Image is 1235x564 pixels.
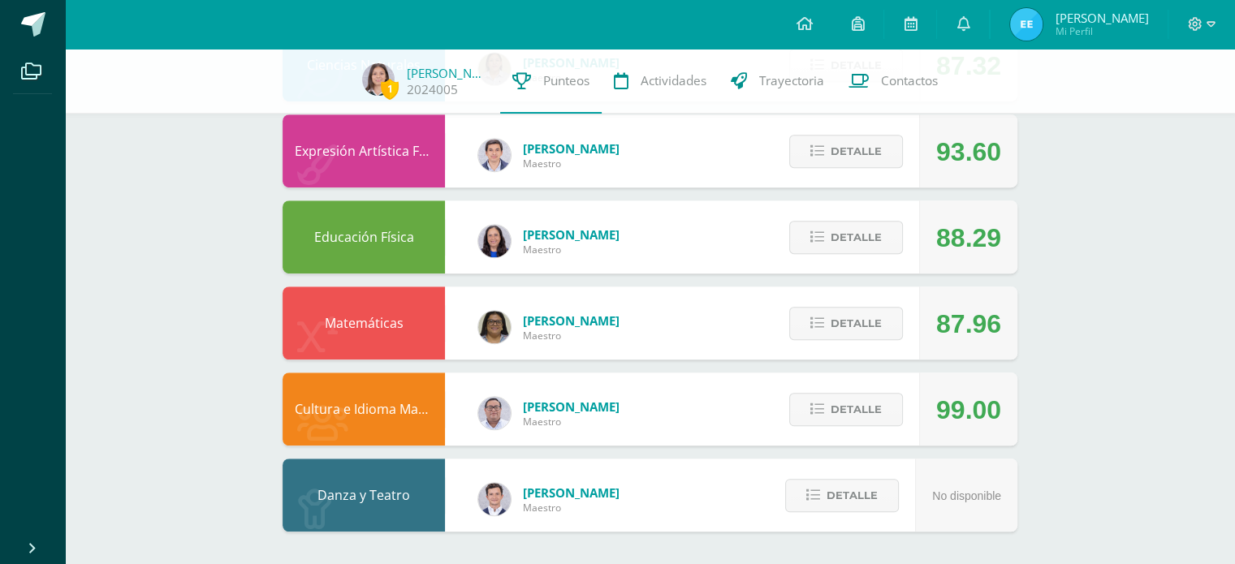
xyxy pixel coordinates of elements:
[523,415,620,428] span: Maestro
[1055,10,1148,26] span: [PERSON_NAME]
[789,393,903,426] button: Detalle
[283,372,445,446] div: Cultura e Idioma Maya, Garífuna o Xinka
[362,63,395,96] img: 6371a2508f7f8a93ce3641b9ff054779.png
[407,65,488,81] a: [PERSON_NAME]
[831,136,882,166] span: Detalle
[881,72,938,89] span: Contactos
[523,329,620,342] span: Maestro
[831,394,882,424] span: Detalle
[759,72,824,89] span: Trayectoria
[789,135,903,168] button: Detalle
[523,398,620,415] span: [PERSON_NAME]
[523,312,620,329] span: [PERSON_NAME]
[523,243,620,256] span: Maestro
[478,139,511,171] img: 32863153bf8bbda601a51695c130e98e.png
[831,308,882,338] span: Detalle
[836,49,950,114] a: Contactos
[478,311,511,343] img: 6a91f3c28980e4c11ff94e63ef0e30c7.png
[283,286,445,359] div: Matemáticas
[602,49,719,114] a: Actividades
[1055,24,1148,38] span: Mi Perfil
[936,201,1001,274] div: 88.29
[827,480,878,510] span: Detalle
[789,307,903,340] button: Detalle
[523,140,620,157] span: [PERSON_NAME]
[936,287,1001,360] div: 87.96
[478,397,511,429] img: 5778bd7e28cf89dedf9ffa8080fc1cd8.png
[523,501,620,514] span: Maestro
[381,79,399,99] span: 1
[641,72,706,89] span: Actividades
[523,157,620,170] span: Maestro
[831,222,882,252] span: Detalle
[407,81,458,98] a: 2024005
[789,221,903,254] button: Detalle
[500,49,602,114] a: Punteos
[719,49,836,114] a: Trayectoria
[523,484,620,501] span: [PERSON_NAME]
[936,373,1001,446] div: 99.00
[932,489,1001,502] span: No disponible
[478,225,511,257] img: 68a1b6eba1ca279b4aaba7ff28e184e4.png
[936,115,1001,188] div: 93.60
[283,459,445,532] div: Danza y Teatro
[785,479,899,512] button: Detalle
[283,200,445,273] div: Educación Física
[523,226,620,243] span: [PERSON_NAME]
[283,114,445,187] div: Expresión Artística FORMACIÓN MUSICAL
[478,483,511,515] img: 70c0459bcb81c7dac88d1d439de9cb3a.png
[543,72,589,89] span: Punteos
[1010,8,1043,41] img: cd536c4fce2dba6644e2e245d60057c8.png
